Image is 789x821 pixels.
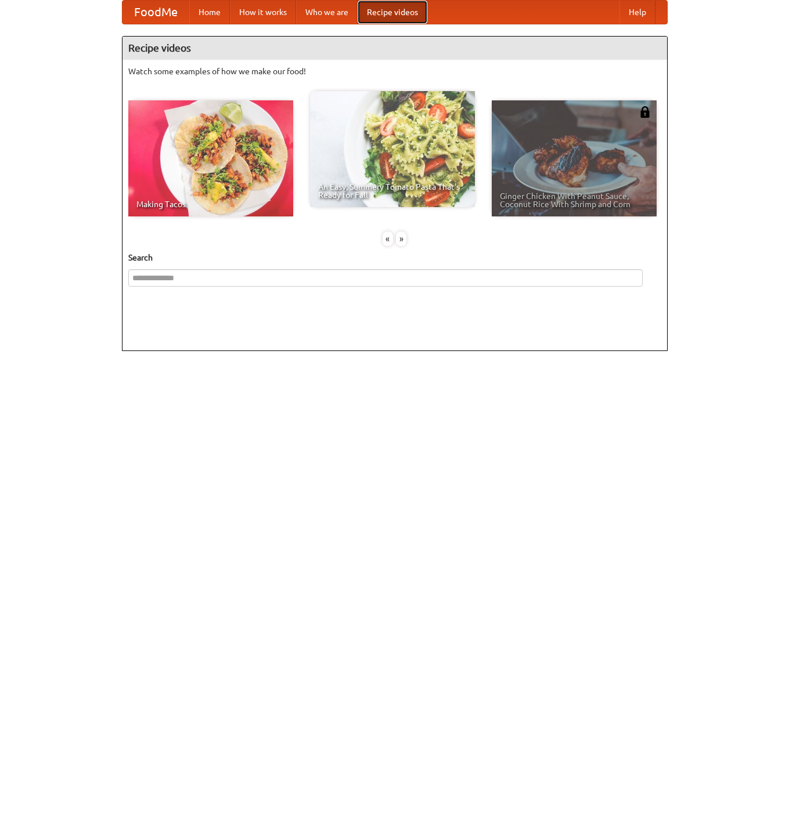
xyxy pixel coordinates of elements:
a: Making Tacos [128,100,293,216]
a: Recipe videos [358,1,427,24]
span: An Easy, Summery Tomato Pasta That's Ready for Fall [318,183,467,199]
img: 483408.png [639,106,651,118]
a: FoodMe [123,1,189,24]
a: Home [189,1,230,24]
h5: Search [128,252,661,263]
div: » [396,232,406,246]
a: Help [619,1,655,24]
a: Who we are [296,1,358,24]
a: An Easy, Summery Tomato Pasta That's Ready for Fall [310,91,475,207]
div: « [383,232,393,246]
p: Watch some examples of how we make our food! [128,66,661,77]
h4: Recipe videos [123,37,667,60]
a: How it works [230,1,296,24]
span: Making Tacos [136,200,285,208]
